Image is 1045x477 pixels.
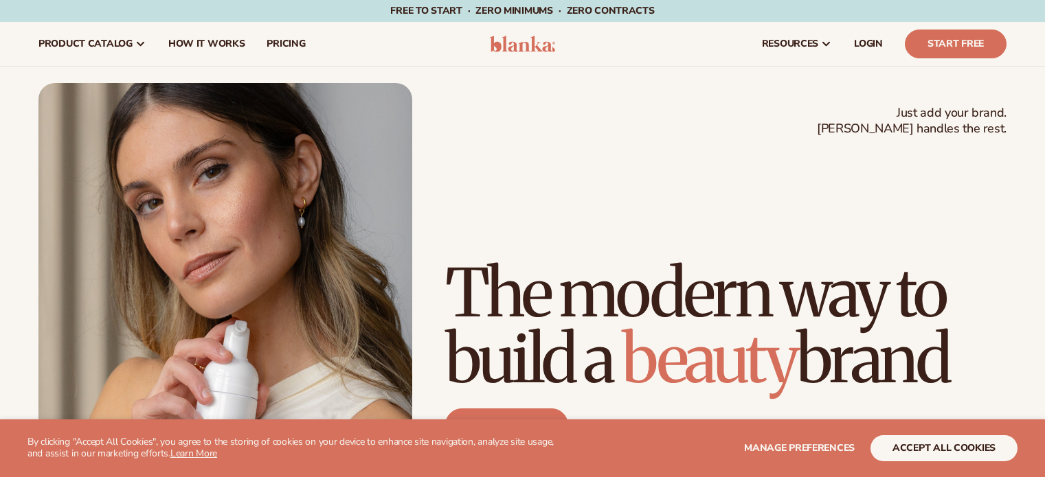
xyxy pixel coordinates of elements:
[762,38,818,49] span: resources
[870,435,1018,461] button: accept all cookies
[751,22,843,66] a: resources
[854,38,883,49] span: LOGIN
[744,435,855,461] button: Manage preferences
[170,447,217,460] a: Learn More
[490,36,555,52] img: logo
[27,22,157,66] a: product catalog
[843,22,894,66] a: LOGIN
[905,30,1007,58] a: Start Free
[157,22,256,66] a: How It Works
[168,38,245,49] span: How It Works
[817,105,1007,137] span: Just add your brand. [PERSON_NAME] handles the rest.
[390,4,654,17] span: Free to start · ZERO minimums · ZERO contracts
[27,437,570,460] p: By clicking "Accept All Cookies", you agree to the storing of cookies on your device to enhance s...
[256,22,316,66] a: pricing
[267,38,305,49] span: pricing
[622,318,796,400] span: beauty
[445,408,568,441] a: Start free
[744,441,855,454] span: Manage preferences
[445,260,1007,392] h1: The modern way to build a brand
[38,38,133,49] span: product catalog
